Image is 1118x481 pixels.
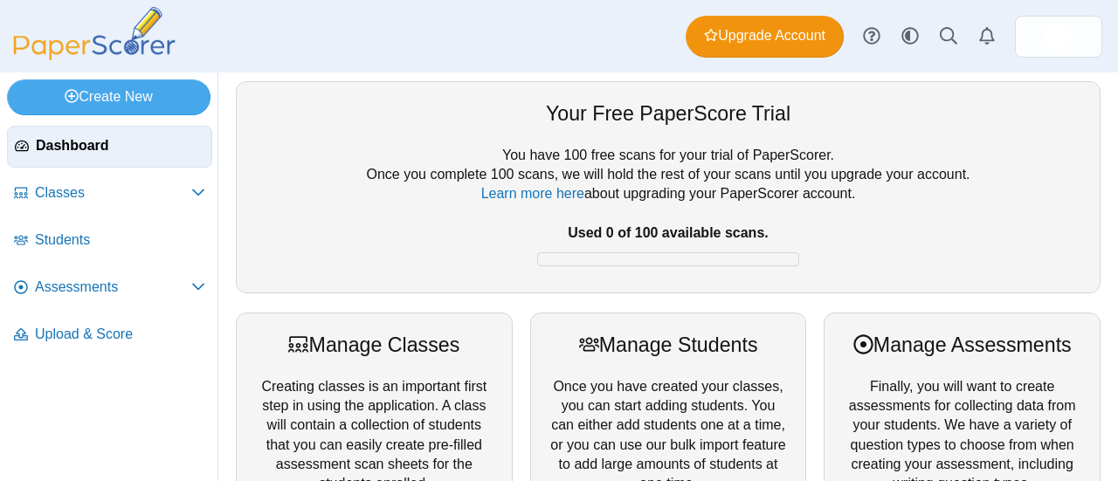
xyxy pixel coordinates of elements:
[1015,16,1102,58] a: ps.pWuXapkNtYRWqg7R
[7,79,210,114] a: Create New
[481,186,584,201] a: Learn more here
[686,16,844,58] a: Upgrade Account
[7,267,212,309] a: Assessments
[704,26,825,45] span: Upgrade Account
[7,48,182,63] a: PaperScorer
[254,331,494,359] div: Manage Classes
[7,173,212,215] a: Classes
[35,278,191,297] span: Assessments
[568,225,768,240] b: Used 0 of 100 available scans.
[1045,23,1073,51] span: Teilo Tõnn London
[35,183,191,203] span: Classes
[842,331,1082,359] div: Manage Assessments
[968,17,1006,56] a: Alerts
[35,230,205,250] span: Students
[549,331,789,359] div: Manage Students
[7,126,212,168] a: Dashboard
[254,146,1082,275] div: You have 100 free scans for your trial of PaperScorer. Once you complete 100 scans, we will hold ...
[7,7,182,60] img: PaperScorer
[254,100,1082,127] div: Your Free PaperScore Trial
[7,220,212,262] a: Students
[1045,23,1073,51] img: ps.pWuXapkNtYRWqg7R
[7,314,212,356] a: Upload & Score
[35,325,205,344] span: Upload & Score
[36,136,204,155] span: Dashboard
